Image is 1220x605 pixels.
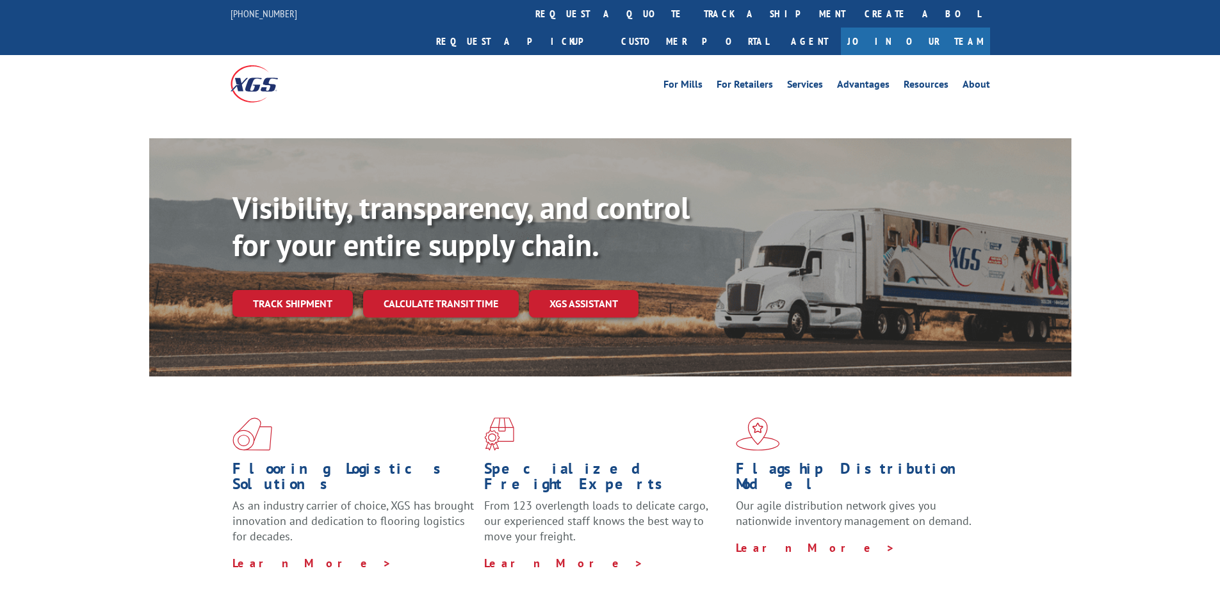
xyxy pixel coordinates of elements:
a: Agent [778,28,841,55]
b: Visibility, transparency, and control for your entire supply chain. [232,188,690,264]
a: Calculate transit time [363,290,519,318]
h1: Flagship Distribution Model [736,461,978,498]
a: For Retailers [717,79,773,93]
a: About [963,79,990,93]
img: xgs-icon-total-supply-chain-intelligence-red [232,417,272,451]
a: Customer Portal [612,28,778,55]
a: Learn More > [484,556,644,570]
a: Request a pickup [427,28,612,55]
a: For Mills [663,79,703,93]
a: Learn More > [736,540,895,555]
img: xgs-icon-focused-on-flooring-red [484,417,514,451]
a: XGS ASSISTANT [529,290,638,318]
h1: Flooring Logistics Solutions [232,461,475,498]
span: As an industry carrier of choice, XGS has brought innovation and dedication to flooring logistics... [232,498,474,544]
a: Services [787,79,823,93]
span: Our agile distribution network gives you nationwide inventory management on demand. [736,498,972,528]
p: From 123 overlength loads to delicate cargo, our experienced staff knows the best way to move you... [484,498,726,555]
a: [PHONE_NUMBER] [231,7,297,20]
a: Resources [904,79,948,93]
a: Learn More > [232,556,392,570]
h1: Specialized Freight Experts [484,461,726,498]
img: xgs-icon-flagship-distribution-model-red [736,417,780,451]
a: Track shipment [232,290,353,317]
a: Advantages [837,79,890,93]
a: Join Our Team [841,28,990,55]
